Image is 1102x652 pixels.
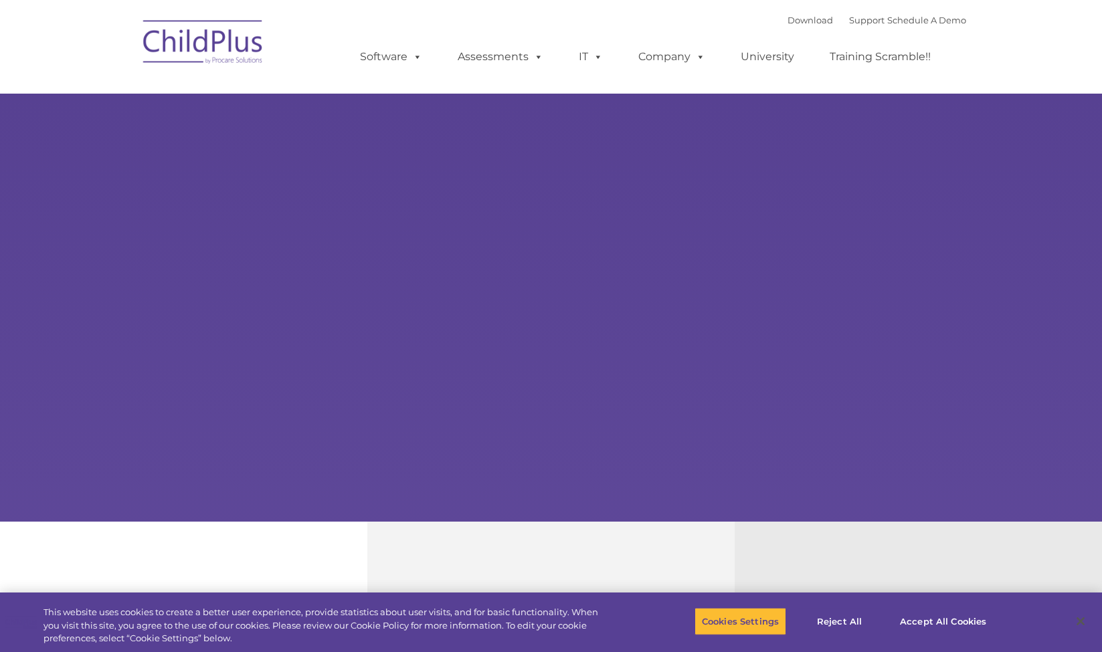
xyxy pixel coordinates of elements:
[788,15,833,25] a: Download
[798,607,881,635] button: Reject All
[625,43,719,70] a: Company
[887,15,966,25] a: Schedule A Demo
[893,607,994,635] button: Accept All Cookies
[695,607,786,635] button: Cookies Settings
[849,15,885,25] a: Support
[1066,607,1095,636] button: Close
[136,11,270,78] img: ChildPlus by Procare Solutions
[565,43,616,70] a: IT
[444,43,557,70] a: Assessments
[43,606,606,645] div: This website uses cookies to create a better user experience, provide statistics about user visit...
[727,43,808,70] a: University
[816,43,944,70] a: Training Scramble!!
[788,15,966,25] font: |
[347,43,436,70] a: Software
